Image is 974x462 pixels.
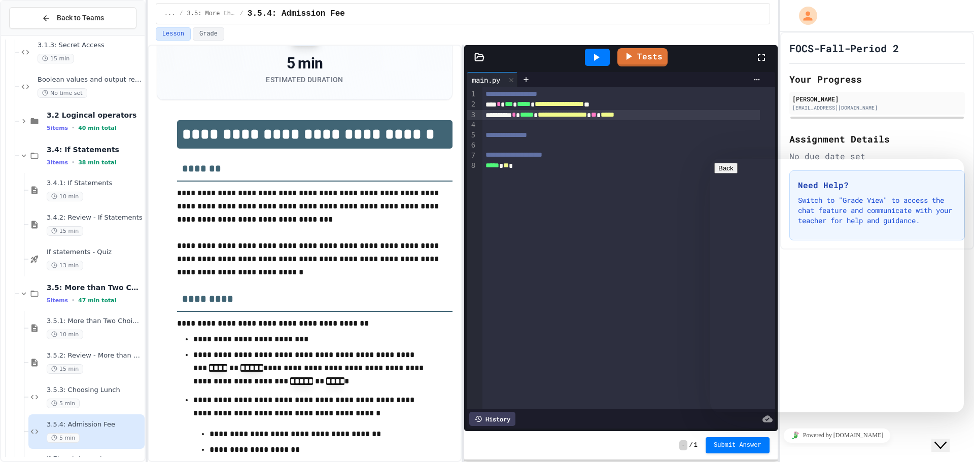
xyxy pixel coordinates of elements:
[467,151,477,161] div: 7
[47,330,83,339] span: 10 min
[248,8,345,20] span: 3.5.4: Admission Fee
[47,283,143,292] span: 3.5: More than Two Choices
[38,54,74,63] span: 15 min
[469,412,515,426] div: History
[47,351,143,360] span: 3.5.2: Review - More than Two Choices
[72,124,74,132] span: •
[156,27,191,41] button: Lesson
[78,125,116,131] span: 40 min total
[467,120,477,130] div: 4
[47,125,68,131] span: 5 items
[266,75,343,85] div: Estimated Duration
[467,89,477,99] div: 1
[706,437,770,453] button: Submit Answer
[467,161,477,171] div: 8
[931,421,964,452] iframe: chat widget
[47,297,68,304] span: 5 items
[38,88,87,98] span: No time set
[792,94,962,103] div: [PERSON_NAME]
[193,27,224,41] button: Grade
[789,72,965,86] h2: Your Progress
[78,159,116,166] span: 38 min total
[47,420,143,429] span: 3.5.4: Admission Fee
[467,75,505,85] div: main.py
[72,296,74,304] span: •
[789,132,965,146] h2: Assignment Details
[72,158,74,166] span: •
[57,13,104,23] span: Back to Teams
[47,192,83,201] span: 10 min
[179,10,183,18] span: /
[710,424,964,447] iframe: chat widget
[689,441,693,449] span: /
[47,386,143,395] span: 3.5.3: Choosing Lunch
[266,54,343,73] div: 5 min
[47,433,80,443] span: 5 min
[78,297,116,304] span: 47 min total
[47,261,83,270] span: 13 min
[38,76,143,84] span: Boolean values and output review
[164,10,176,18] span: ...
[789,150,965,162] div: No due date set
[240,10,243,18] span: /
[617,48,668,66] a: Tests
[467,140,477,151] div: 6
[47,111,143,120] span: 3.2 Logincal operators
[47,364,83,374] span: 15 min
[47,214,143,222] span: 3.4.2: Review - If Statements
[47,226,83,236] span: 15 min
[38,41,143,50] span: 3.1.3: Secret Access
[467,72,518,87] div: main.py
[710,159,964,412] iframe: chat widget
[788,4,820,27] div: My Account
[9,7,136,29] button: Back to Teams
[47,248,143,257] span: If statements - Quiz
[47,145,143,154] span: 3.4: If Statements
[47,399,80,408] span: 5 min
[47,317,143,326] span: 3.5.1: More than Two Choices
[47,179,143,188] span: 3.4.1: If Statements
[467,130,477,140] div: 5
[694,441,698,449] span: 1
[789,41,899,55] h1: FOCS-Fall-Period 2
[792,104,962,112] div: [EMAIL_ADDRESS][DOMAIN_NAME]
[467,110,477,120] div: 3
[467,99,477,110] div: 2
[187,10,236,18] span: 3.5: More than Two Choices
[679,440,687,450] span: -
[47,159,68,166] span: 3 items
